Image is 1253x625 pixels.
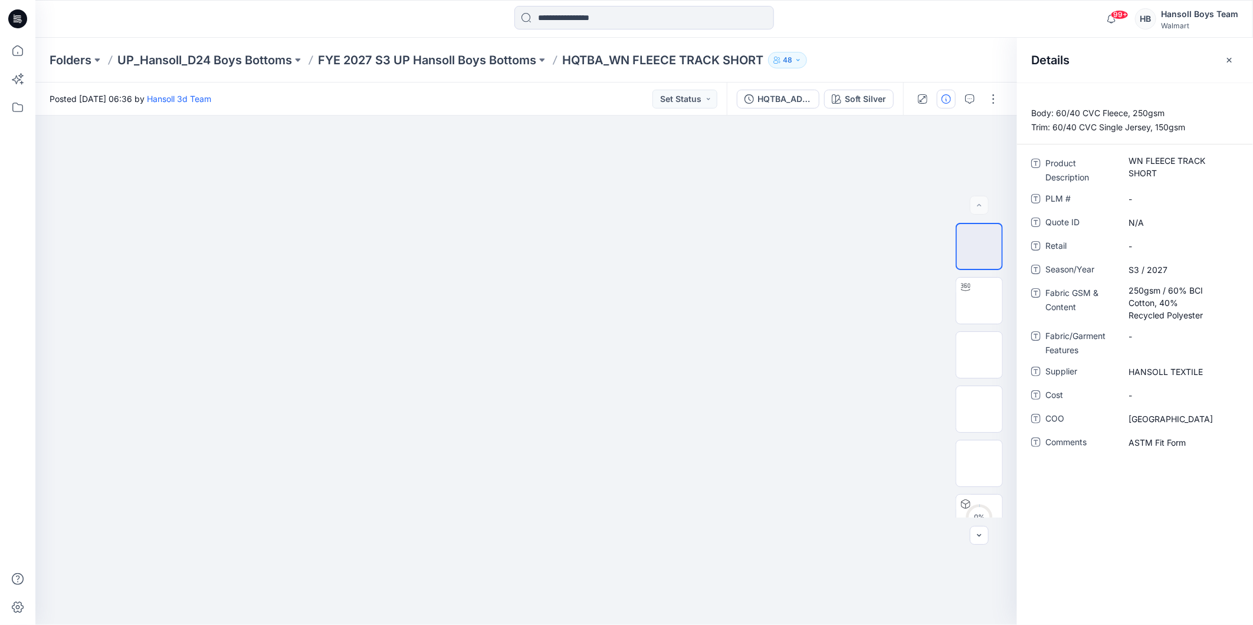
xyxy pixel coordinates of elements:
[1129,264,1231,276] span: S3 / 2027
[1045,286,1116,322] span: Fabric GSM & Content
[1129,436,1231,449] span: ASTM Fit Form
[1129,284,1231,321] span: 250gsm / 60% BCI Cotton, 40% Recycled Polyester
[1129,216,1231,229] span: N/A
[768,52,807,68] button: 48
[1045,364,1116,381] span: Supplier
[1161,21,1238,30] div: Walmart
[1129,413,1231,425] span: Vietnam
[845,93,886,106] div: Soft Silver
[1045,156,1116,185] span: Product Description
[1045,239,1116,255] span: Retail
[1045,435,1116,452] span: Comments
[1111,10,1129,19] span: 99+
[1129,240,1231,252] span: -
[1161,7,1238,21] div: Hansoll Boys Team
[1129,366,1231,378] span: HANSOLL TEXTILE
[1017,106,1253,134] p: Body: 60/40 CVC Fleece, 250gsm Trim: 60/40 CVC Single Jersey, 150gsm
[50,52,91,68] a: Folders
[318,52,536,68] a: FYE 2027 S3 UP Hansoll Boys Bottoms
[1045,262,1116,279] span: Season/Year
[117,52,292,68] a: UP_Hansoll_D24 Boys Bottoms
[147,94,211,104] a: Hansoll 3d Team
[1129,154,1231,179] span: WN FLEECE TRACK SHORT
[1045,412,1116,428] span: COO
[1045,215,1116,232] span: Quote ID
[50,93,211,105] span: Posted [DATE] 06:36 by
[1129,330,1231,343] span: -
[1045,329,1116,357] span: Fabric/Garment Features
[1031,53,1070,67] h2: Details
[965,512,993,522] div: 0 %
[1045,192,1116,208] span: PLM #
[1129,193,1231,205] span: -
[937,90,956,108] button: Details
[737,90,819,108] button: HQTBA_ADM SC_WN FLEECE TRACK SHORT 1
[757,93,812,106] div: HQTBA_ADM SC_WN FLEECE TRACK SHORT 1
[1135,8,1156,29] div: HB
[562,52,763,68] p: HQTBA_WN FLEECE TRACK SHORT
[1045,388,1116,404] span: Cost
[824,90,894,108] button: Soft Silver
[1129,389,1231,402] span: -
[783,54,792,67] p: 48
